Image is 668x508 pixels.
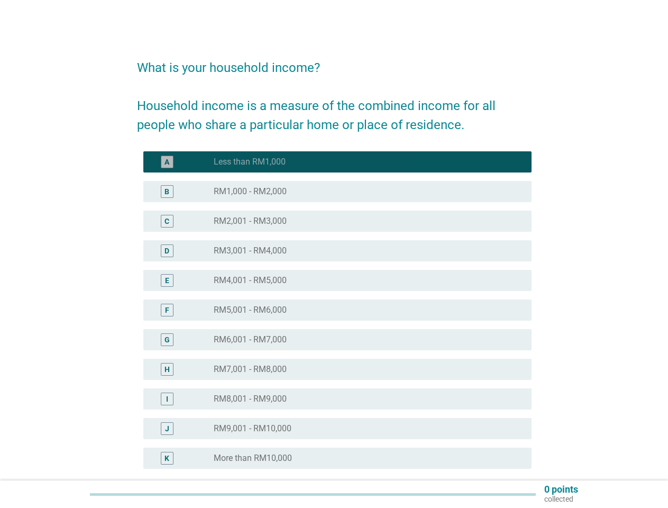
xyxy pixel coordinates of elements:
p: 0 points [544,485,578,494]
p: collected [544,494,578,504]
div: D [164,246,169,257]
div: I [166,394,168,405]
label: RM2,001 - RM3,000 [214,216,287,226]
label: RM9,001 - RM10,000 [214,423,291,434]
label: RM7,001 - RM8,000 [214,364,287,375]
div: C [164,216,169,227]
div: F [165,305,169,316]
label: More than RM10,000 [214,453,292,464]
h2: What is your household income? Household income is a measure of the combined income for all peopl... [137,48,532,134]
label: RM5,001 - RM6,000 [214,305,287,315]
label: RM3,001 - RM4,000 [214,246,287,256]
label: RM8,001 - RM9,000 [214,394,287,404]
label: Less than RM1,000 [214,157,286,167]
div: K [164,453,169,464]
div: H [164,364,170,375]
label: RM6,001 - RM7,000 [214,334,287,345]
div: G [164,334,170,346]
div: B [164,186,169,197]
label: RM1,000 - RM2,000 [214,186,287,197]
div: E [165,275,169,286]
div: A [164,157,169,168]
div: J [165,423,169,434]
label: RM4,001 - RM5,000 [214,275,287,286]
